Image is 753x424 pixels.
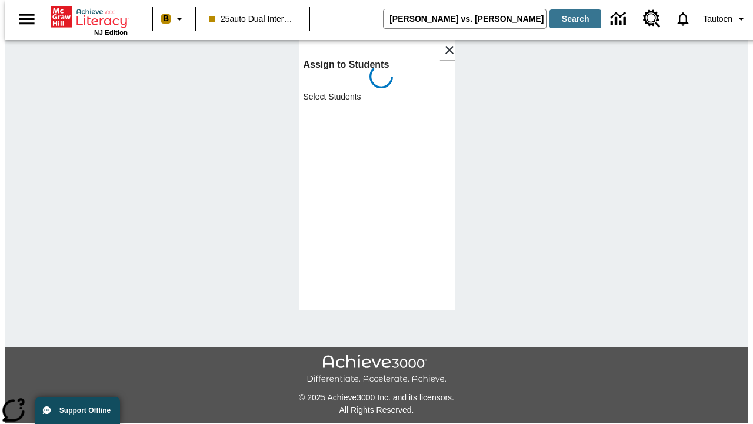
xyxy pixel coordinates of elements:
a: Data Center [604,3,636,35]
button: Open side menu [9,2,44,37]
h6: Assign to Students [304,57,459,73]
button: Profile/Settings [698,8,753,29]
p: © 2025 Achieve3000 Inc. and its licensors. [5,392,748,404]
button: Boost Class color is peach. Change class color [156,8,191,29]
span: B [163,11,169,26]
span: NJ Edition [94,29,128,36]
span: Tautoen [703,13,732,25]
p: All Rights Reserved. [5,404,748,416]
a: Home [51,5,128,29]
div: lesson details [299,35,455,310]
button: Close [439,40,459,60]
span: 25auto Dual International [209,13,296,25]
button: Support Offline [35,397,120,424]
div: Home [51,4,128,36]
button: Search [549,9,601,28]
a: Notifications [668,4,698,34]
p: Select Students [304,91,459,102]
img: Achieve3000 Differentiate Accelerate Achieve [306,355,447,385]
a: Resource Center, Will open in new tab [636,3,668,35]
input: search field [384,9,546,28]
span: Support Offline [59,406,111,415]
